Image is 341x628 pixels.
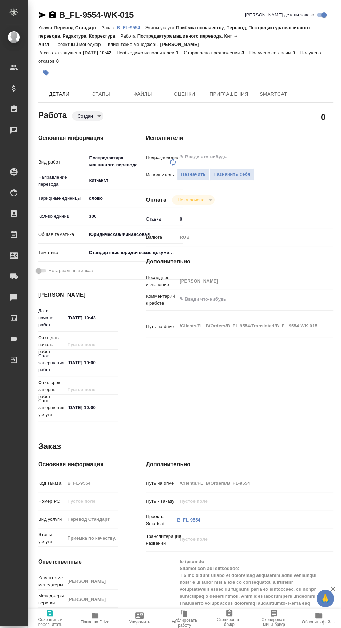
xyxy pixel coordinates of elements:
p: 0 [56,58,64,64]
span: Назначить [181,170,206,178]
input: Пустое поле [177,496,318,506]
span: Дублировать работу [166,618,203,628]
p: Направление перевода [38,174,86,188]
p: 1 [176,50,184,55]
span: 🙏 [319,591,331,606]
p: Вид услуги [38,516,65,523]
p: Срок завершения услуги [38,397,65,418]
h4: Дополнительно [146,257,333,266]
div: Создан [72,111,103,121]
button: Дублировать работу [162,609,207,628]
span: [PERSON_NAME] детали заказа [245,11,314,18]
input: ✎ Введи что-нибудь [65,403,118,413]
button: Open [314,156,315,158]
textarea: /Clients/FL_B/Orders/B_FL-9554/Translated/B_FL-9554-WK-015 [177,320,318,332]
input: ✎ Введи что-нибудь [65,358,118,368]
p: Проекты Smartcat [146,513,177,527]
p: Транслитерация названий [146,533,177,547]
button: Скопировать ссылку [48,11,57,19]
input: Пустое поле [65,496,118,506]
input: ✎ Введи что-нибудь [65,313,118,323]
input: Пустое поле [177,478,318,488]
p: Факт. дата начала работ [38,334,65,355]
h4: [PERSON_NAME] [38,291,118,299]
button: Скопировать ссылку для ЯМессенджера [38,11,47,19]
input: Пустое поле [65,594,118,604]
input: Пустое поле [65,533,118,543]
input: Пустое поле [177,276,318,286]
span: Нотариальный заказ [48,267,93,274]
input: Пустое поле [65,384,118,395]
span: Приглашения [209,90,248,98]
p: Вид работ [38,159,86,166]
h2: Работа [38,108,67,121]
button: Назначить себя [209,168,254,181]
p: Тематика [38,249,86,256]
span: Файлы [126,90,159,98]
span: Оценки [168,90,201,98]
button: Скопировать мини-бриф [252,609,296,628]
p: Кол-во единиц [38,213,86,220]
h4: Дополнительно [146,460,333,469]
button: Создан [76,113,95,119]
button: Назначить [177,168,209,181]
p: Срок завершения работ [38,352,65,373]
button: Добавить тэг [38,65,54,80]
p: Этапы услуги [145,25,176,30]
p: Путь на drive [146,480,177,487]
input: Пустое поле [65,478,118,488]
h4: Ответственные [38,558,118,566]
div: Стандартные юридические документы, договоры, уставы [86,247,183,259]
p: Постредактура машинного перевода, Кит → Англ [38,33,238,47]
span: Этапы [84,90,118,98]
p: Дата начала работ [38,308,65,328]
p: Путь к заказу [146,498,177,505]
p: Путь на drive [146,323,177,330]
div: слово [86,192,183,204]
p: 0 [292,50,300,55]
input: ✎ Введи что-нибудь [86,211,183,221]
a: B_FL-9554 [117,24,145,30]
p: Код заказа [38,480,65,487]
a: B_FL-9554-WK-015 [59,10,134,19]
span: Скопировать бриф [211,617,247,627]
input: Пустое поле [65,576,118,586]
input: ✎ Введи что-нибудь [177,214,318,224]
p: Перевод Стандарт [54,25,102,30]
p: Клиентские менеджеры [108,42,160,47]
p: [PERSON_NAME] [160,42,204,47]
span: Обновить файлы [302,620,335,625]
p: Заказ: [102,25,117,30]
button: Не оплачена [175,197,206,203]
p: Факт. срок заверш. работ [38,379,65,400]
span: Назначить себя [213,170,250,178]
button: 🙏 [317,590,334,607]
button: Папка на Drive [73,609,118,628]
input: ✎ Введи что-нибудь [179,153,292,161]
span: Детали [42,90,76,98]
div: Создан [172,195,215,205]
p: Менеджеры верстки [38,593,65,606]
div: Юридическая/Финансовая [86,229,183,240]
div: RUB [177,231,318,243]
button: Уведомить [117,609,162,628]
p: Отправлено предложений [184,50,241,55]
p: Услуга [38,25,54,30]
p: Номер РО [38,498,65,505]
button: Сохранить и пересчитать [28,609,73,628]
h4: Основная информация [38,460,118,469]
span: Папка на Drive [81,620,109,625]
span: Скопировать мини-бриф [256,617,292,627]
p: Этапы услуги [38,531,65,545]
p: Общая тематика [38,231,86,238]
h4: Исполнители [146,134,333,142]
span: SmartCat [257,90,290,98]
a: B_FL-9554 [177,517,200,523]
span: Сохранить и пересчитать [32,617,69,627]
p: [DATE] 10:42 [83,50,117,55]
p: Рассылка запущена [38,50,83,55]
p: B_FL-9554 [117,25,145,30]
h2: 0 [321,111,325,123]
input: Пустое поле [65,340,118,350]
p: Последнее изменение [146,274,177,288]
